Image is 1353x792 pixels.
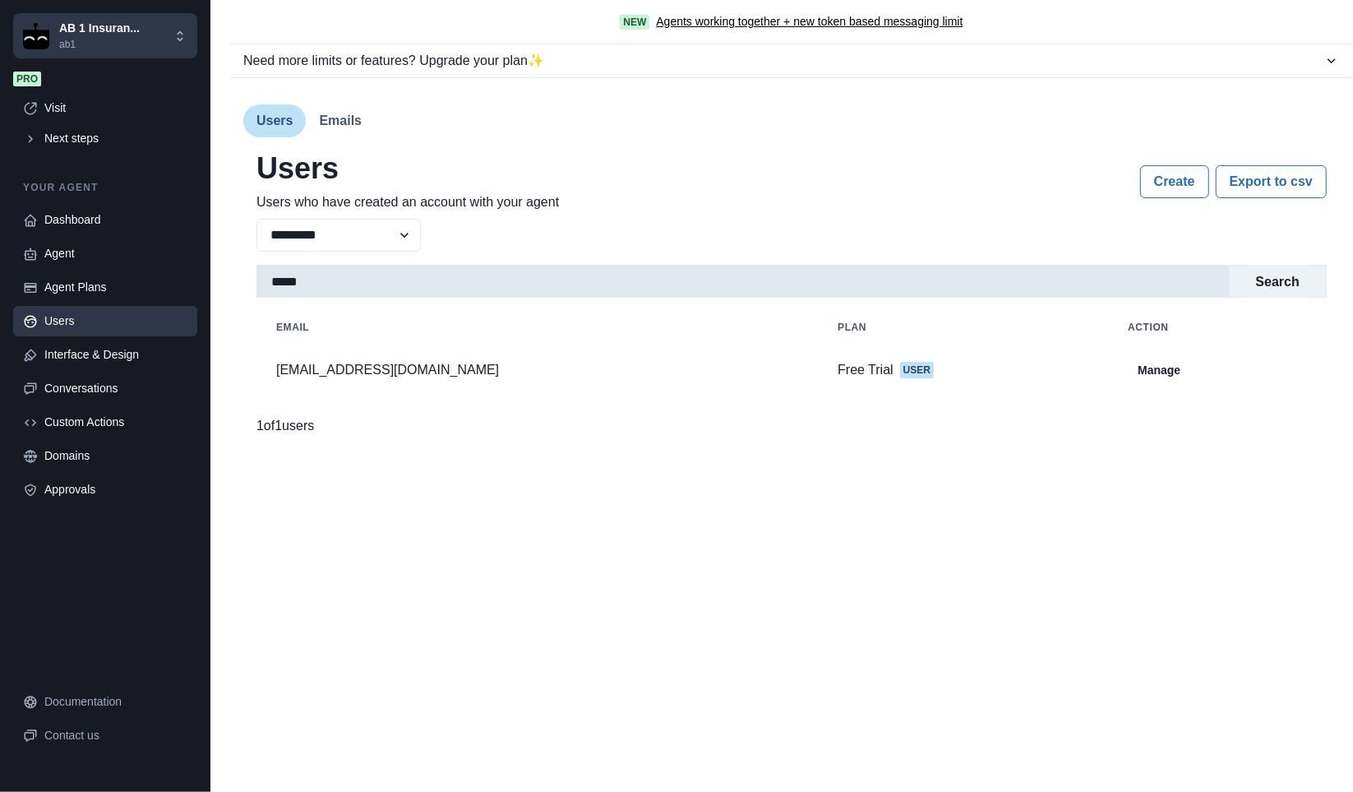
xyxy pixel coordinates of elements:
[44,380,187,397] div: Conversations
[44,414,187,431] div: Custom Actions
[620,15,649,30] span: New
[276,362,798,378] p: [EMAIL_ADDRESS][DOMAIN_NAME]
[44,245,187,262] div: Agent
[306,104,375,137] button: Emails
[243,104,306,137] button: Users
[1128,357,1190,383] button: Manage
[900,362,934,378] span: User
[13,687,197,717] a: Documentation
[656,13,963,30] a: Agents working together + new token based messaging limit
[23,23,49,49] img: Chakra UI
[44,447,187,465] div: Domains
[13,72,41,86] span: Pro
[44,130,187,147] div: Next steps
[44,313,187,330] div: Users
[256,311,818,344] th: email
[256,192,559,212] p: Users who have created an account with your agent
[818,311,1108,344] th: plan
[838,362,894,378] p: Free Trial
[59,20,140,37] p: AB 1 Insuran...
[1140,165,1209,198] button: Create
[256,416,314,436] p: 1 of 1 users
[44,279,187,296] div: Agent Plans
[59,37,140,52] p: ab1
[256,151,559,186] h2: Users
[243,51,1323,71] div: Need more limits or features? Upgrade your plan ✨
[230,44,1353,77] button: Need more limits or features? Upgrade your plan✨
[44,100,187,117] div: Visit
[1216,165,1327,198] button: Export to csv
[13,180,197,195] p: Your agent
[13,13,197,58] button: Chakra UIAB 1 Insuran...ab1
[44,346,187,364] div: Interface & Design
[44,727,187,744] div: Contact us
[44,481,187,498] div: Approvals
[44,211,187,229] div: Dashboard
[1108,311,1327,344] th: Action
[44,693,187,711] div: Documentation
[1243,265,1313,298] button: Search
